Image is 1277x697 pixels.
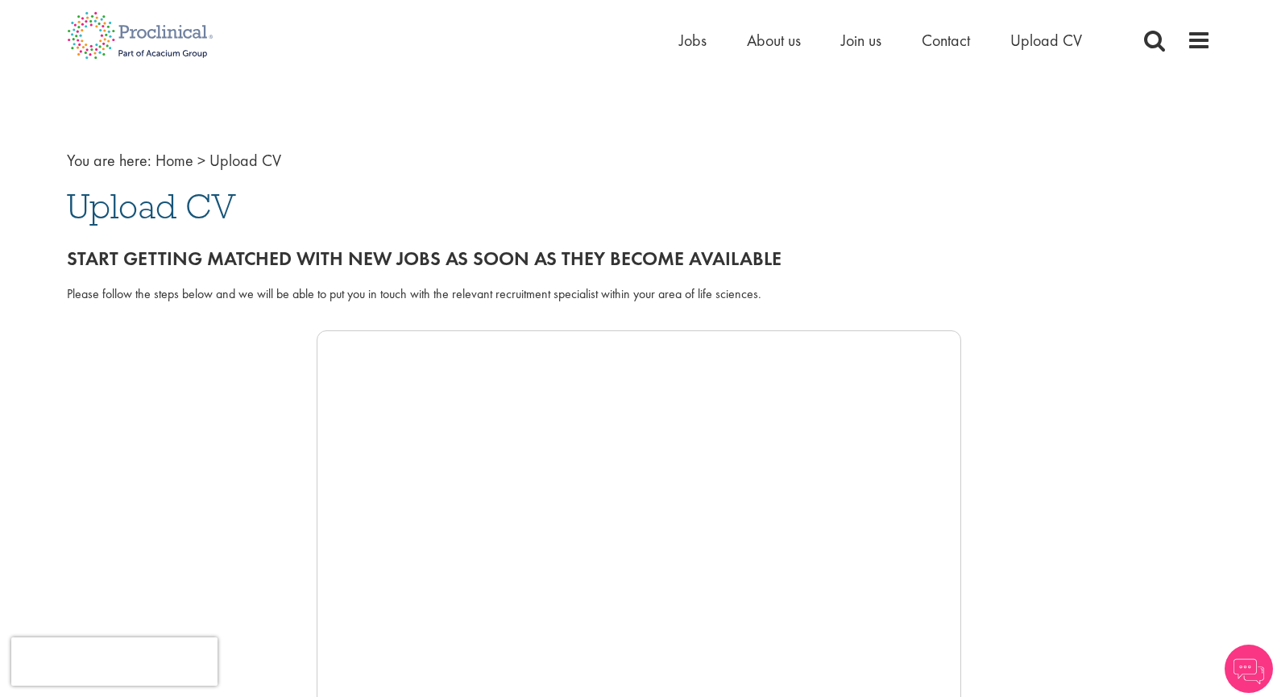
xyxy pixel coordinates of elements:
[841,30,881,51] a: Join us
[922,30,970,51] a: Contact
[11,637,218,686] iframe: reCAPTCHA
[67,248,1211,269] h2: Start getting matched with new jobs as soon as they become available
[67,285,1211,304] div: Please follow the steps below and we will be able to put you in touch with the relevant recruitme...
[679,30,707,51] a: Jobs
[67,185,236,228] span: Upload CV
[209,150,281,171] span: Upload CV
[155,150,193,171] a: breadcrumb link
[747,30,801,51] a: About us
[1225,645,1273,693] img: Chatbot
[197,150,205,171] span: >
[67,150,151,171] span: You are here:
[1010,30,1082,51] a: Upload CV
